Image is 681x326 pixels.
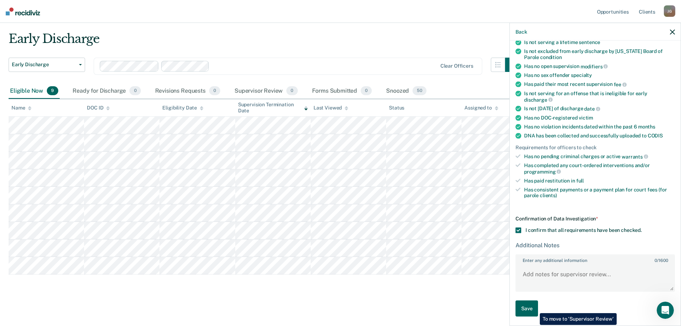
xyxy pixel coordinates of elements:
div: Has no violation incidents dated within the past 6 [524,123,675,130]
div: Requirements for officers to check [515,144,675,150]
img: logo [14,14,54,25]
div: Assigned to [464,105,498,111]
span: warrants [622,154,648,159]
div: Close [123,11,136,24]
div: DOC ID [87,105,110,111]
div: Status [389,105,404,111]
div: Has no DOC-registered [524,115,675,121]
div: Additional Notes [515,242,675,248]
div: Is not [DATE] of discharge [524,106,675,112]
img: Recidiviz [6,8,40,15]
div: Snoozed [385,83,428,99]
span: programming [524,169,561,174]
div: Has completed any court-ordered interventions and/or [524,162,675,175]
div: Last Viewed [314,105,348,111]
div: J G [664,5,675,17]
span: condition [540,54,562,60]
div: Send us a message [7,84,136,104]
span: Home [28,241,44,246]
span: 0 [129,86,140,96]
div: Is not serving a lifetime [524,39,675,45]
div: Has no sex offender [524,72,675,78]
div: Supervision Termination Date [238,102,308,114]
span: modifiers [581,63,608,69]
span: specialty [571,72,592,78]
span: 0 [286,86,297,96]
span: Messages [95,241,120,246]
div: Send us a message [15,90,119,98]
span: 50 [413,86,426,96]
span: discharge [524,97,553,102]
span: clients) [540,193,557,198]
div: Eligibility Date [162,105,203,111]
div: Ready for Discharge [71,83,142,99]
button: Back [515,29,527,35]
span: / 1600 [655,258,668,263]
div: Is not serving for an offense that is ineligible for early [524,90,675,102]
span: I confirm that all requirements have been checked. [525,227,642,233]
div: Has consistent payments or a payment plan for court fees (for parole [524,186,675,199]
span: victim [579,115,593,120]
p: How can we help? [14,63,129,75]
img: Profile image for Kim [70,11,84,26]
div: Has no open supervision [524,63,675,69]
img: Profile image for Rajan [84,11,98,26]
span: 0 [361,86,372,96]
div: Has paid their most recent supervision [524,81,675,88]
span: sentence [579,39,600,45]
span: months [638,123,655,129]
p: Hi [PERSON_NAME] [14,51,129,63]
div: DNA has been collected and successfully uploaded to [524,132,675,138]
div: Early Discharge [9,31,519,52]
span: Early Discharge [12,62,76,68]
div: Is not excluded from early discharge by [US_STATE] Board of Parole [524,48,675,60]
span: 0 [209,86,220,96]
div: Clear officers [440,63,473,69]
label: Enter any additional information [516,255,674,263]
div: Has no pending criminal charges or active [524,153,675,160]
button: Messages [71,223,143,252]
div: Profile image for Krysty [97,11,112,26]
button: Save [515,300,538,316]
span: date [584,106,600,112]
span: 9 [47,86,58,96]
div: Supervisor Review [233,83,299,99]
div: Name [11,105,31,111]
div: Revisions Requests [154,83,222,99]
span: CODIS [648,132,663,138]
div: Forms Submitted [311,83,374,99]
span: full [576,177,584,183]
iframe: Intercom live chat [657,302,674,319]
span: 0 [655,258,657,263]
span: fee [614,82,627,87]
div: Has paid restitution in [524,177,675,184]
div: Confirmation of Data Investigation [515,216,675,222]
div: Eligible Now [9,83,60,99]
